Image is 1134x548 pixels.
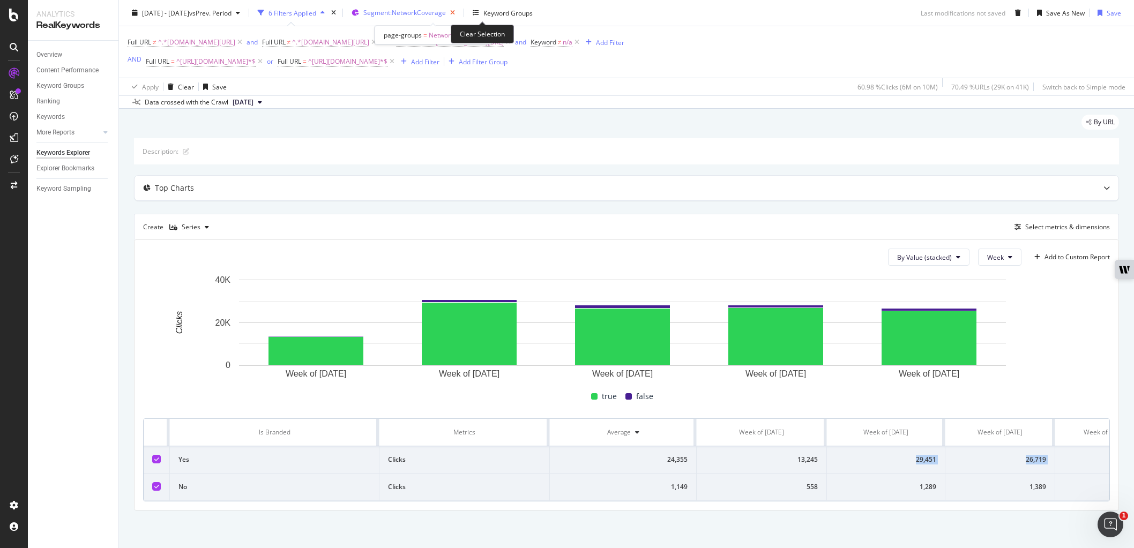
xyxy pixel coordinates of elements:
[36,65,99,76] div: Content Performance
[558,455,688,464] div: 24,355
[1046,8,1085,17] div: Save As New
[978,427,1023,437] div: Week of [DATE]
[379,474,550,501] td: Clicks
[176,54,256,69] span: ^[URL][DOMAIN_NAME]*$
[954,482,1046,492] div: 1,389
[1025,222,1110,231] div: Select metrics & dimensions
[158,35,235,50] span: ^.*[DOMAIN_NAME][URL]
[954,455,1046,464] div: 26,719
[36,183,111,194] a: Keyword Sampling
[1120,512,1128,520] span: 1
[278,57,301,66] span: Full URL
[128,78,159,95] button: Apply
[215,318,231,327] text: 20K
[451,25,514,43] div: Clear Selection
[1084,427,1129,437] div: Week of [DATE]
[36,80,111,92] a: Keyword Groups
[36,49,62,61] div: Overview
[515,37,526,47] button: and
[558,37,562,47] span: ≠
[36,163,94,174] div: Explorer Bookmarks
[1033,4,1085,21] button: Save As New
[531,37,556,47] span: Keyword
[142,8,189,17] span: [DATE] - [DATE]
[268,8,316,17] div: 6 Filters Applied
[329,7,338,18] div: times
[267,56,273,66] button: or
[128,55,141,64] div: AND
[247,37,258,47] button: and
[563,35,572,50] span: n/a
[233,97,253,107] span: 2025 Aug. 29th
[863,427,908,437] div: Week of [DATE]
[1045,254,1110,260] div: Add to Custom Report
[170,446,379,474] td: Yes
[602,390,617,403] span: true
[581,36,624,49] button: Add Filter
[36,96,111,107] a: Ranking
[286,369,346,378] text: Week of [DATE]
[155,183,194,193] div: Top Charts
[363,8,446,17] span: Segment: NetworkCoverage
[411,57,439,66] div: Add Filter
[36,127,100,138] a: More Reports
[199,78,227,95] button: Save
[36,19,110,32] div: RealKeywords
[888,249,969,266] button: By Value (stacked)
[36,147,111,159] a: Keywords Explorer
[228,96,266,109] button: [DATE]
[384,31,422,40] span: page-groups
[1038,78,1125,95] button: Switch back to Simple mode
[899,369,959,378] text: Week of [DATE]
[515,37,526,47] div: and
[429,31,483,40] span: NetworkCoverage
[857,82,938,91] div: 60.98 % Clicks ( 6M on 10M )
[36,9,110,19] div: Analytics
[182,224,200,230] div: Series
[347,4,459,21] button: Segment:NetworkCoverage
[1010,221,1110,234] button: Select metrics & dimensions
[379,446,550,474] td: Clicks
[951,82,1029,91] div: 70.49 % URLs ( 29K on 41K )
[36,183,91,194] div: Keyword Sampling
[215,276,231,285] text: 40K
[36,80,84,92] div: Keyword Groups
[1093,4,1121,21] button: Save
[292,35,369,50] span: ^.*[DOMAIN_NAME][URL]
[397,55,439,68] button: Add Filter
[423,31,427,40] span: =
[308,54,387,69] span: ^[URL][DOMAIN_NAME]*$
[143,219,213,236] div: Create
[1042,82,1125,91] div: Switch back to Simple mode
[745,369,806,378] text: Week of [DATE]
[36,65,111,76] a: Content Performance
[143,274,1102,381] svg: A chart.
[128,54,141,64] button: AND
[835,455,936,464] div: 29,451
[636,390,653,403] span: false
[1030,249,1110,266] button: Add to Custom Report
[444,55,508,68] button: Add Filter Group
[705,455,818,464] div: 13,245
[128,4,244,21] button: [DATE] - [DATE]vsPrev. Period
[170,474,379,501] td: No
[739,427,784,437] div: Week of [DATE]
[267,57,273,66] div: or
[178,427,370,437] div: Is Branded
[835,482,936,492] div: 1,289
[145,97,228,107] div: Data crossed with the Crawl
[165,219,213,236] button: Series
[178,82,194,91] div: Clear
[978,249,1021,266] button: Week
[247,37,258,47] div: and
[262,37,286,47] span: Full URL
[142,82,159,91] div: Apply
[175,311,184,334] text: Clicks
[36,111,111,123] a: Keywords
[36,163,111,174] a: Explorer Bookmarks
[303,57,307,66] span: =
[596,37,624,47] div: Add Filter
[36,111,65,123] div: Keywords
[36,127,74,138] div: More Reports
